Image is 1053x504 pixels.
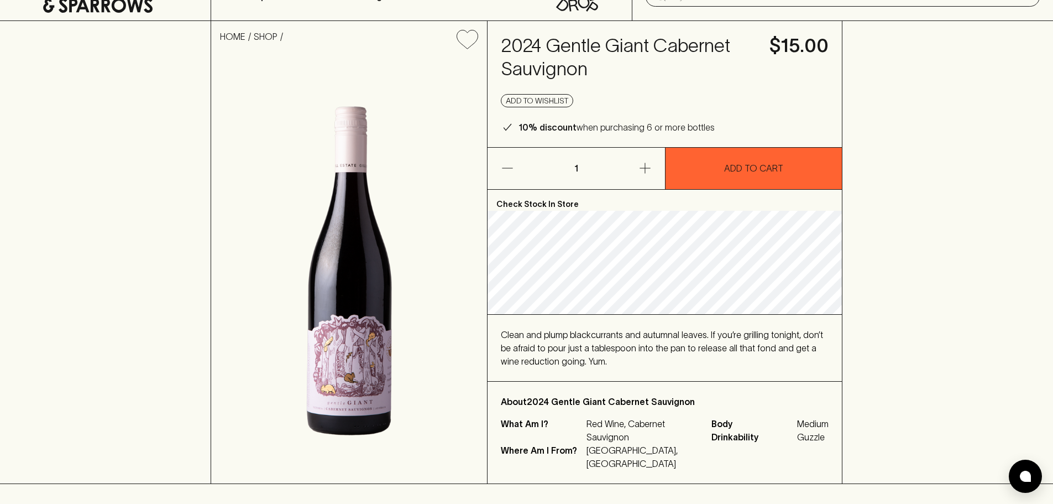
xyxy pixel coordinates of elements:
[488,190,842,211] p: Check Stock In Store
[211,58,487,484] img: 40268.png
[501,94,573,107] button: Add to wishlist
[1020,471,1031,482] img: bubble-icon
[711,430,794,444] span: Drinkability
[586,444,698,470] p: [GEOGRAPHIC_DATA], [GEOGRAPHIC_DATA]
[711,417,794,430] span: Body
[518,122,577,132] b: 10% discount
[769,34,829,58] h4: $15.00
[254,32,277,41] a: SHOP
[666,148,842,189] button: ADD TO CART
[501,395,829,408] p: About 2024 Gentle Giant Cabernet Sauvignon
[586,417,698,444] p: Red Wine, Cabernet Sauvignon
[452,25,483,54] button: Add to wishlist
[797,417,829,430] span: Medium
[501,34,756,81] h4: 2024 Gentle Giant Cabernet Sauvignon
[501,444,584,470] p: Where Am I From?
[501,330,823,366] span: Clean and plump blackcurrants and autumnal leaves. If you’re grilling tonight, don’t be afraid to...
[724,162,783,175] p: ADD TO CART
[518,121,715,134] p: when purchasing 6 or more bottles
[220,32,245,41] a: HOME
[797,430,829,444] span: Guzzle
[501,417,584,444] p: What Am I?
[563,148,589,189] p: 1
